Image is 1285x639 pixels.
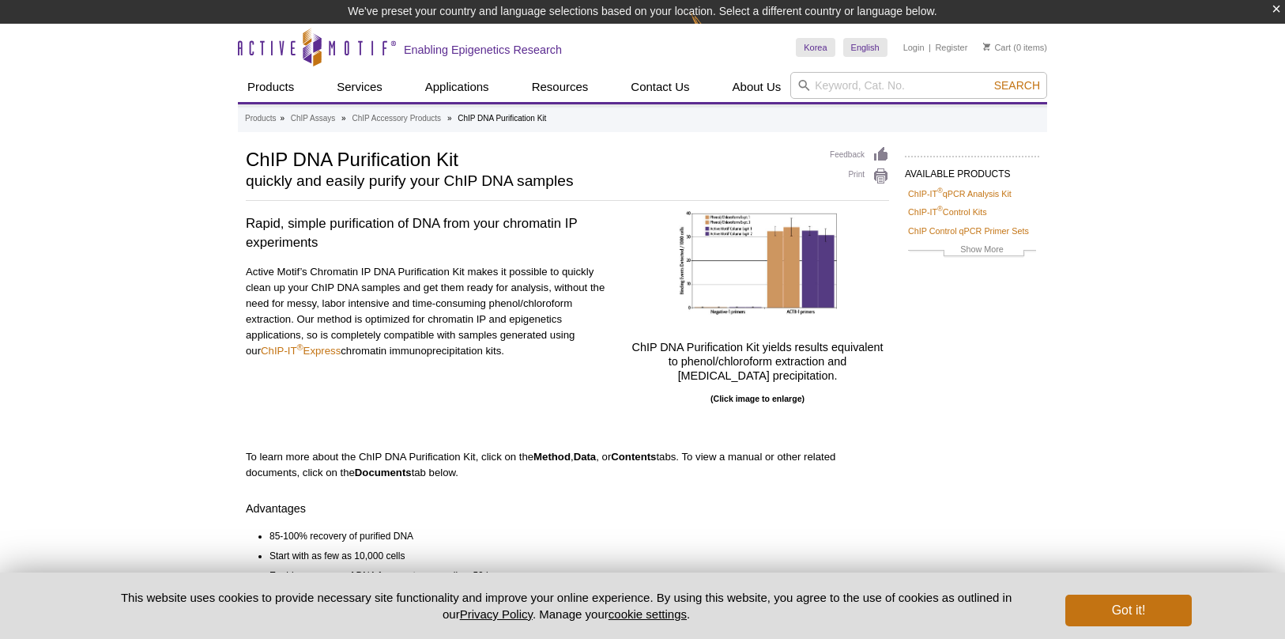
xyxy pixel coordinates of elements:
[937,206,943,214] sup: ®
[460,607,533,621] a: Privacy Policy
[291,112,336,126] a: ChIP Assays
[416,72,499,102] a: Applications
[93,589,1039,622] p: This website uses cookies to provide necessary site functionality and improve your online experie...
[929,38,931,57] li: |
[447,114,452,123] li: »
[246,174,814,188] h2: quickly and easily purify your ChIP DNA samples
[830,168,889,185] a: Print
[341,114,346,123] li: »
[327,72,392,102] a: Services
[246,449,889,481] p: To learn more about the ChIP DNA Purification Kit, click on the , , or tabs. To view a manual or ...
[355,467,412,478] strong: Documents
[905,156,1039,184] h2: AVAILABLE PRODUCTS
[994,79,1040,92] span: Search
[843,38,887,57] a: English
[983,38,1047,57] li: (0 items)
[522,72,598,102] a: Resources
[908,205,987,219] a: ChIP-IT®Control Kits
[710,394,805,403] b: (Click image to enlarge)
[246,264,614,359] p: Active Motif’s Chromatin IP DNA Purification Kit makes it possible to quickly clean up your ChIP ...
[937,187,943,195] sup: ®
[246,214,614,252] h3: Rapid, simple purification of DNA from your chromatin IP experiments
[269,524,875,544] li: 85-100% recovery of purified DNA
[908,224,1029,238] a: ChIP Control qPCR Primer Sets
[261,345,341,357] a: ChIP-IT®Express
[935,42,967,53] a: Register
[691,12,733,49] img: Change Here
[574,451,597,463] strong: Data
[280,114,285,123] li: »
[458,114,546,123] li: ChIP DNA Purification Kit
[611,451,656,463] strong: Contents
[1065,595,1192,626] button: Got it!
[404,43,562,57] h2: Enabling Epigenetics Research
[989,78,1045,93] button: Search
[621,72,699,102] a: Contact Us
[983,43,990,51] img: Your Cart
[908,242,1036,260] a: Show More
[269,564,875,584] li: Enables recovery of DNA fragments as small as 50 bp
[983,42,1011,53] a: Cart
[903,42,925,53] a: Login
[246,146,814,170] h1: ChIP DNA Purification Kit
[679,210,837,314] img: qPCR on ChIP DNA purified with the Chromatin IP DNA Purification Kit
[269,544,875,564] li: Start with as few as 10,000 cells
[830,146,889,164] a: Feedback
[796,38,835,57] a: Korea
[723,72,791,102] a: About Us
[790,72,1047,99] input: Keyword, Cat. No.
[246,497,889,516] h4: Advantages
[238,72,303,102] a: Products
[297,342,303,351] sup: ®
[533,451,571,463] strong: Method
[908,187,1012,201] a: ChIP-IT®qPCR Analysis Kit
[245,112,276,126] a: Products
[626,335,889,383] h4: ChIP DNA Purification Kit yields results equivalent to phenol/chloroform extraction and [MEDICAL_...
[609,607,687,621] button: cookie settings
[352,112,441,126] a: ChIP Accessory Products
